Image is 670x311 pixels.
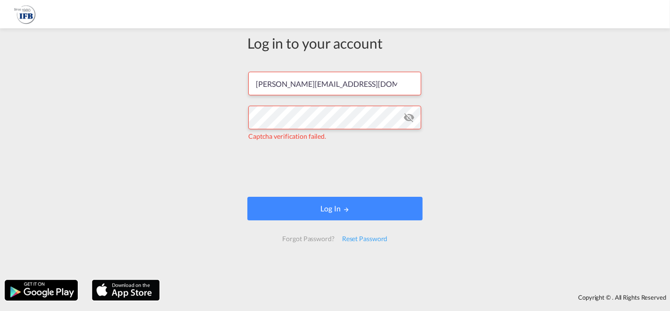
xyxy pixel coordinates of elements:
button: LOGIN [247,197,423,220]
input: Enter email/phone number [248,72,421,95]
img: 2b726980256c11eeaa87296e05903fd5.png [14,4,35,25]
md-icon: icon-eye-off [403,112,415,123]
div: Log in to your account [247,33,423,53]
img: apple.png [91,279,161,302]
div: Copyright © . All Rights Reserved [164,289,670,305]
iframe: reCAPTCHA [263,151,407,187]
span: Captcha verification failed. [248,132,326,140]
div: Forgot Password? [278,230,338,247]
div: Reset Password [338,230,392,247]
img: google.png [4,279,79,302]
